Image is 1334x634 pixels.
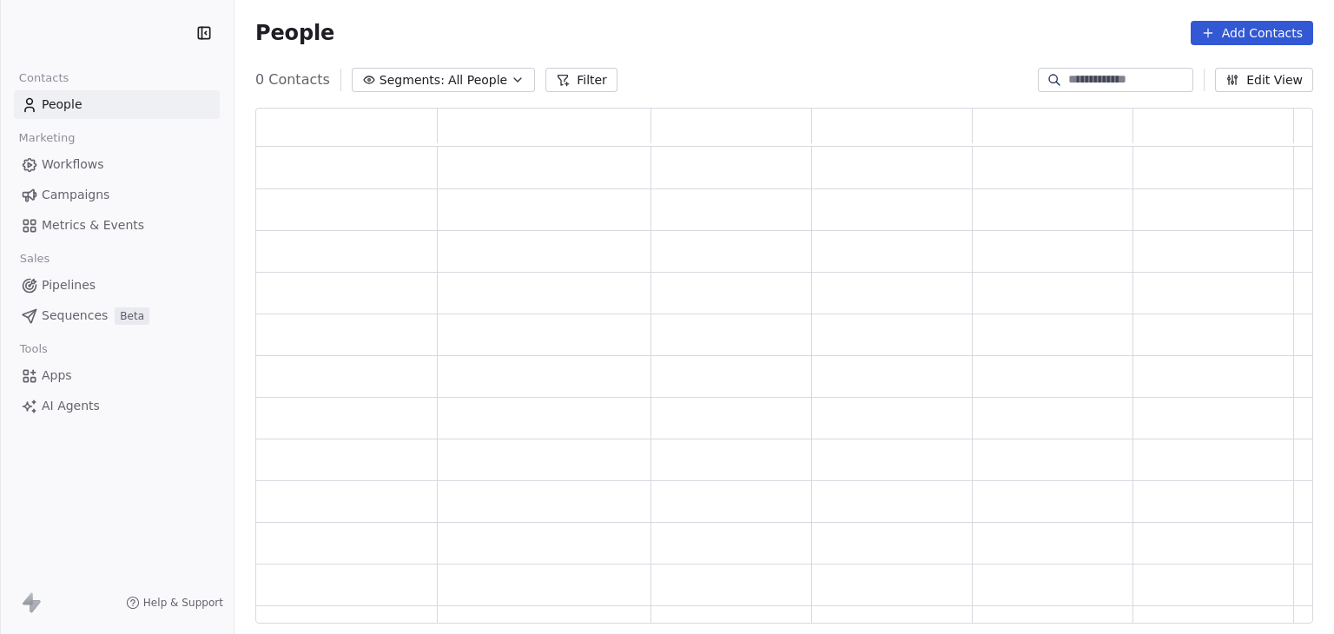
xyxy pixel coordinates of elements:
[448,71,507,89] span: All People
[12,246,57,272] span: Sales
[143,596,223,610] span: Help & Support
[42,216,144,234] span: Metrics & Events
[14,150,220,179] a: Workflows
[14,271,220,300] a: Pipelines
[14,392,220,420] a: AI Agents
[14,181,220,209] a: Campaigns
[42,307,108,325] span: Sequences
[126,596,223,610] a: Help & Support
[14,361,220,390] a: Apps
[12,336,55,362] span: Tools
[14,211,220,240] a: Metrics & Events
[42,186,109,204] span: Campaigns
[11,125,83,151] span: Marketing
[255,69,330,90] span: 0 Contacts
[42,397,100,415] span: AI Agents
[380,71,445,89] span: Segments:
[42,276,96,294] span: Pipelines
[11,65,76,91] span: Contacts
[255,20,334,46] span: People
[1191,21,1313,45] button: Add Contacts
[1215,68,1313,92] button: Edit View
[42,96,83,114] span: People
[42,367,72,385] span: Apps
[14,301,220,330] a: SequencesBeta
[14,90,220,119] a: People
[115,307,149,325] span: Beta
[545,68,617,92] button: Filter
[42,155,104,174] span: Workflows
